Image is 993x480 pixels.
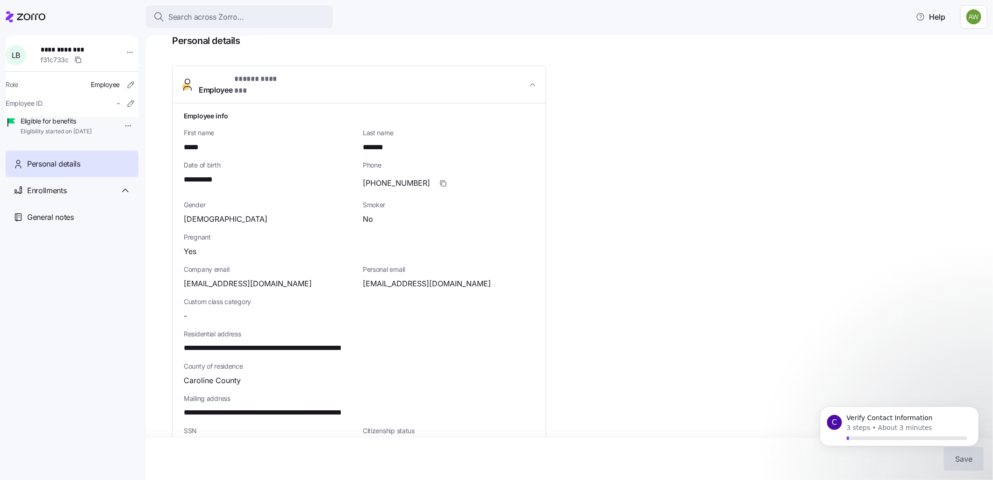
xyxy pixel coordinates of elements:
span: SSN [184,426,355,436]
span: L B [12,51,20,59]
span: Caroline County [184,375,241,386]
span: First name [184,128,355,138]
span: Personal details [172,33,980,49]
span: Residential address [184,329,534,339]
span: Role [6,80,18,89]
span: Personal details [27,158,80,170]
span: Enrollments [27,185,66,196]
span: Custom class category [184,297,355,306]
span: Eligible for benefits [21,116,92,126]
span: Company email [184,265,355,274]
button: Help [908,7,953,26]
button: Search across Zorro... [146,6,333,28]
img: 187a7125535df60c6aafd4bbd4ff0edb [966,9,981,24]
span: Last name [363,128,534,138]
span: Smoker [363,200,534,210]
span: Gender [184,200,355,210]
span: Personal email [363,265,534,274]
span: Pregnant [184,233,534,242]
span: Help [916,11,945,22]
span: [DEMOGRAPHIC_DATA] [184,213,267,225]
span: Mailing address [184,394,534,403]
span: - [117,99,120,108]
span: - [184,310,187,322]
span: [PHONE_NUMBER] [363,177,430,189]
iframe: Intercom notifications message [806,396,993,475]
span: Yes [184,246,196,257]
span: [EMAIL_ADDRESS][DOMAIN_NAME] [363,278,491,290]
span: Search across Zorro... [168,11,244,23]
span: No [363,213,373,225]
span: Eligibility started on [DATE] [21,128,92,136]
span: Date of birth [184,160,355,170]
span: General notes [27,211,74,223]
span: f31c733c [41,55,69,65]
span: Phone [363,160,534,170]
h1: Employee info [184,111,534,121]
span: Employee ID [6,99,43,108]
span: Citizenship status [363,426,534,436]
span: Employee [199,73,286,96]
span: Employee [91,80,120,89]
span: [EMAIL_ADDRESS][DOMAIN_NAME] [184,278,312,290]
span: County of residence [184,362,534,371]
